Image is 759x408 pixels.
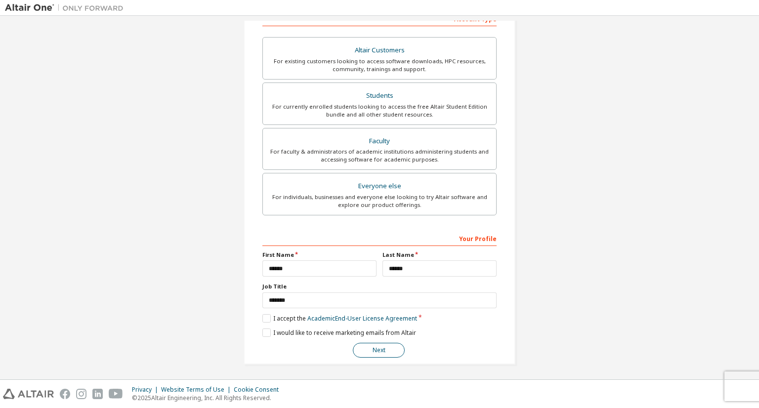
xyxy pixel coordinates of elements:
div: For existing customers looking to access software downloads, HPC resources, community, trainings ... [269,57,490,73]
label: I would like to receive marketing emails from Altair [262,328,416,337]
img: instagram.svg [76,389,86,399]
img: facebook.svg [60,389,70,399]
img: linkedin.svg [92,389,103,399]
div: Students [269,89,490,103]
div: Altair Customers [269,43,490,57]
button: Next [353,343,405,358]
div: Privacy [132,386,161,394]
div: Website Terms of Use [161,386,234,394]
p: © 2025 Altair Engineering, Inc. All Rights Reserved. [132,394,285,402]
div: Your Profile [262,230,497,246]
img: Altair One [5,3,128,13]
div: Cookie Consent [234,386,285,394]
div: For currently enrolled students looking to access the free Altair Student Edition bundle and all ... [269,103,490,119]
div: Everyone else [269,179,490,193]
label: Last Name [382,251,497,259]
a: Academic End-User License Agreement [307,314,417,323]
div: For individuals, businesses and everyone else looking to try Altair software and explore our prod... [269,193,490,209]
div: Faculty [269,134,490,148]
label: I accept the [262,314,417,323]
img: altair_logo.svg [3,389,54,399]
div: For faculty & administrators of academic institutions administering students and accessing softwa... [269,148,490,163]
label: First Name [262,251,377,259]
label: Job Title [262,283,497,290]
img: youtube.svg [109,389,123,399]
